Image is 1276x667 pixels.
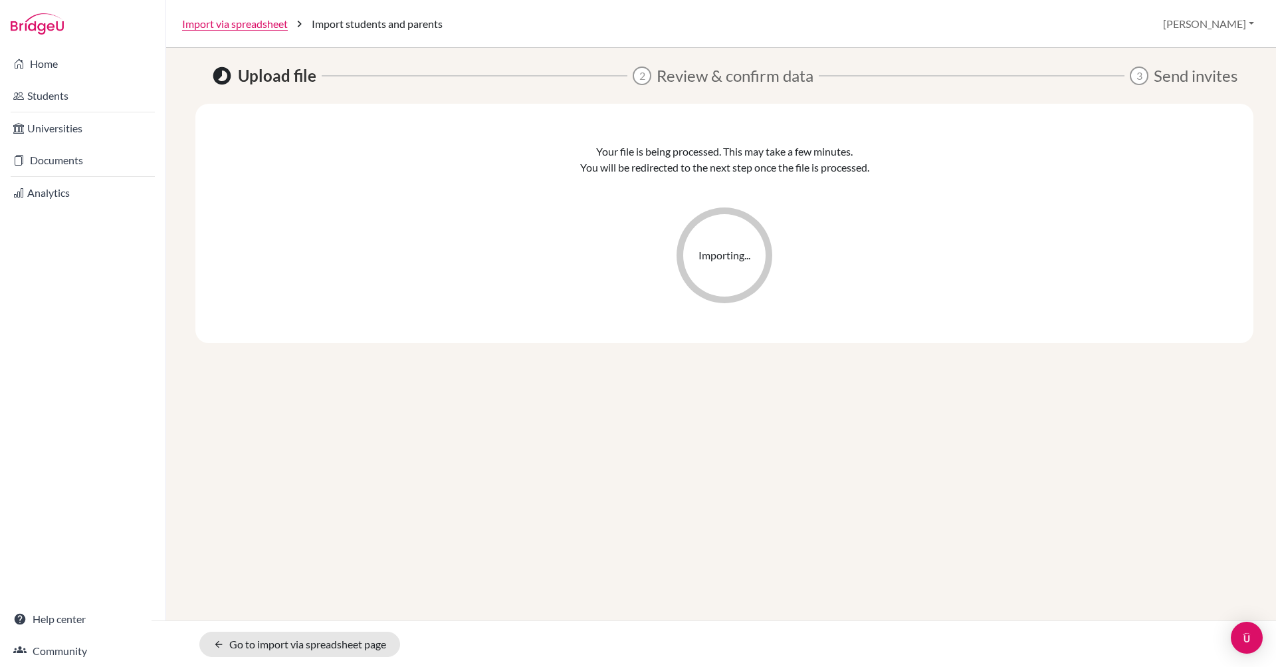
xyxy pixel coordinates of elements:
span: Send invites [1154,64,1237,88]
img: Bridge-U [11,13,64,35]
i: chevron_right [293,17,306,31]
a: Help center [3,606,163,632]
span: Pending [211,65,233,86]
span: 3 [1130,67,1148,85]
p: Your file is being processed. This may take a few minutes. [596,144,853,160]
a: Go to import via spreadsheet page [199,632,400,657]
button: [PERSON_NAME] [1157,11,1260,37]
span: Import students and parents [312,16,443,32]
a: Community [3,638,163,664]
span: 2 [633,67,651,85]
span: Upload file [238,64,316,88]
a: Documents [3,147,163,174]
div: Open Intercom Messenger [1231,622,1263,654]
a: Home [3,51,163,77]
i: arrow_back [213,639,224,650]
span: Importing... [698,247,750,263]
a: Import via spreadsheet [182,16,288,32]
a: Students [3,82,163,109]
p: You will be redirected to the next step once the file is processed. [580,160,869,176]
span: Review & confirm data [657,64,813,88]
a: Analytics [3,180,163,206]
a: Universities [3,115,163,142]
